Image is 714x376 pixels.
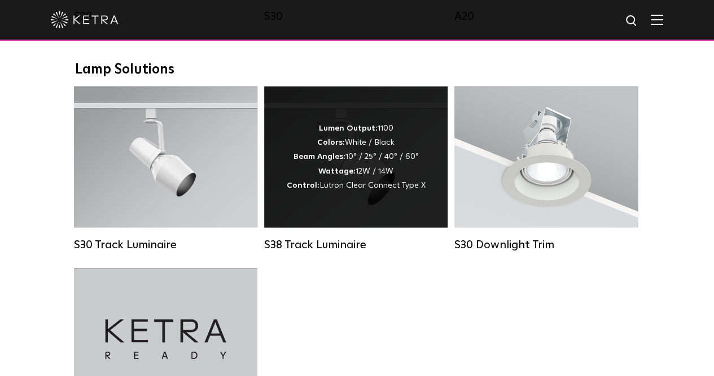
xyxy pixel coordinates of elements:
img: Hamburger%20Nav.svg [651,14,663,25]
div: 1100 White / Black 10° / 25° / 40° / 60° 12W / 14W [287,121,426,192]
div: S38 Track Luminaire [264,237,448,251]
a: S30 Downlight Trim S30 Downlight Trim [454,86,638,251]
div: S30 Track Luminaire [74,237,257,251]
div: Lamp Solutions [75,61,639,77]
a: S38 Track Luminaire Lumen Output:1100Colors:White / BlackBeam Angles:10° / 25° / 40° / 60°Wattage... [264,86,448,251]
div: S30 Downlight Trim [454,237,638,251]
img: search icon [625,14,639,28]
a: S30 Track Luminaire Lumen Output:1100Colors:White / BlackBeam Angles:15° / 25° / 40° / 60° / 90°W... [74,86,257,251]
strong: Lumen Output: [319,124,378,132]
img: ketra-logo-2019-white [51,11,119,28]
strong: Control: [287,181,319,189]
span: Lutron Clear Connect Type X [319,181,426,189]
strong: Wattage: [318,167,356,175]
strong: Colors: [317,138,345,146]
strong: Beam Angles: [294,152,345,160]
